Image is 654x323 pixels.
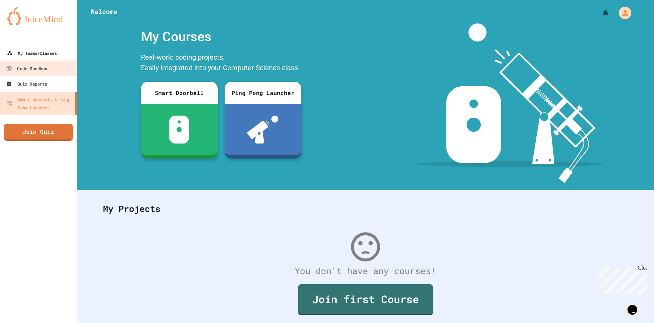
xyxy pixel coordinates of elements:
div: Ping Pong Launcher [225,82,301,104]
div: My Projects [96,195,635,222]
div: My Courses [137,23,305,50]
a: Join first Course [298,284,433,315]
img: logo-orange.svg [7,7,70,25]
img: ppl-with-ball.png [247,116,278,144]
div: Quiz Reports [6,80,47,88]
div: My Account [611,5,633,21]
div: You don't have any courses! [96,264,635,278]
div: Chat with us now!Close [3,3,48,44]
iframe: chat widget [625,295,647,316]
img: banner-image-my-projects.png [416,23,603,183]
div: Smart Doorbell & Ping Pong Launcher [7,95,73,112]
div: Code Sandbox [6,64,47,73]
div: Real-world coding projects. Easily integrated into your Computer Science class. [137,50,305,76]
div: Smart Doorbell [141,82,218,104]
a: Join Quiz [4,124,73,141]
img: sdb-white.svg [169,116,189,144]
iframe: chat widget [596,265,647,294]
div: My Teams/Classes [7,49,57,57]
div: My Notifications [588,7,611,19]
